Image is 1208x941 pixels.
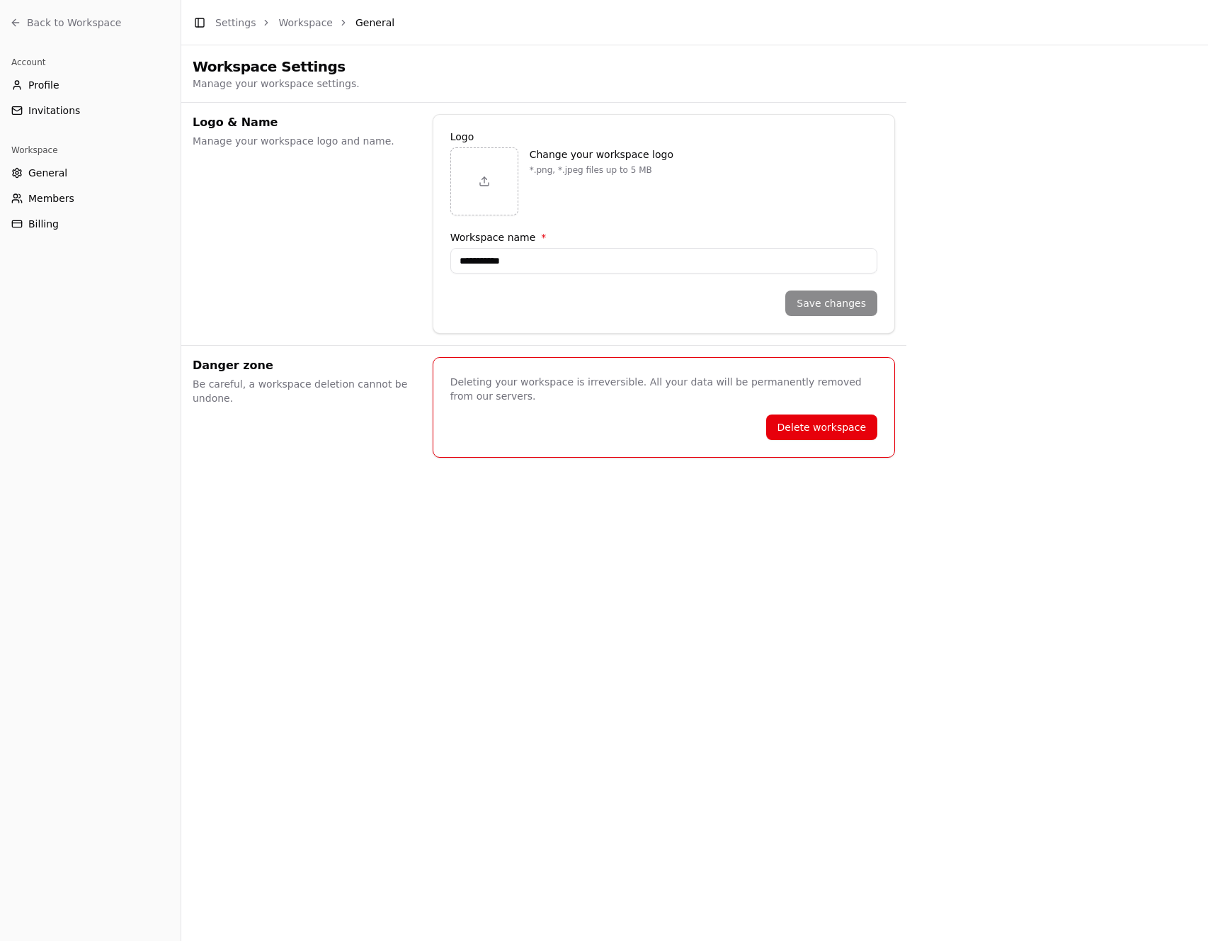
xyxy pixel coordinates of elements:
[215,17,256,28] a: Settings
[193,77,895,91] p: Manage your workspace settings.
[215,16,394,30] nav: breadcrumb
[6,99,175,122] button: Invitations
[193,357,416,374] h2: Danger zone
[28,191,74,205] span: Members
[355,16,394,30] span: General
[193,57,895,77] h1: Workspace Settings
[28,166,67,180] span: General
[193,377,416,405] p: Be careful, a workspace deletion cannot be undone.
[6,213,175,235] button: Billing
[766,415,877,440] button: Delete workspace
[6,11,175,34] a: Back to Workspace
[28,217,59,231] span: Billing
[6,162,175,184] button: General
[193,134,416,148] p: Manage your workspace logo and name.
[6,139,175,162] div: Workspace
[278,17,333,28] a: Workspace
[27,16,121,30] span: Back to Workspace
[6,187,175,210] button: Members
[450,232,877,242] label: Workspace name
[530,147,877,162] p: Change your workspace logo
[6,51,175,74] div: Account
[193,114,416,131] h2: Logo & Name
[6,74,175,96] button: Profile
[28,78,59,92] span: Profile
[28,103,80,118] span: Invitations
[450,375,877,403] p: Deleting your workspace is irreversible. All your data will be permanently removed from our servers.
[450,132,877,142] label: Logo
[530,164,877,176] p: *.png, *.jpeg files up to 5 MB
